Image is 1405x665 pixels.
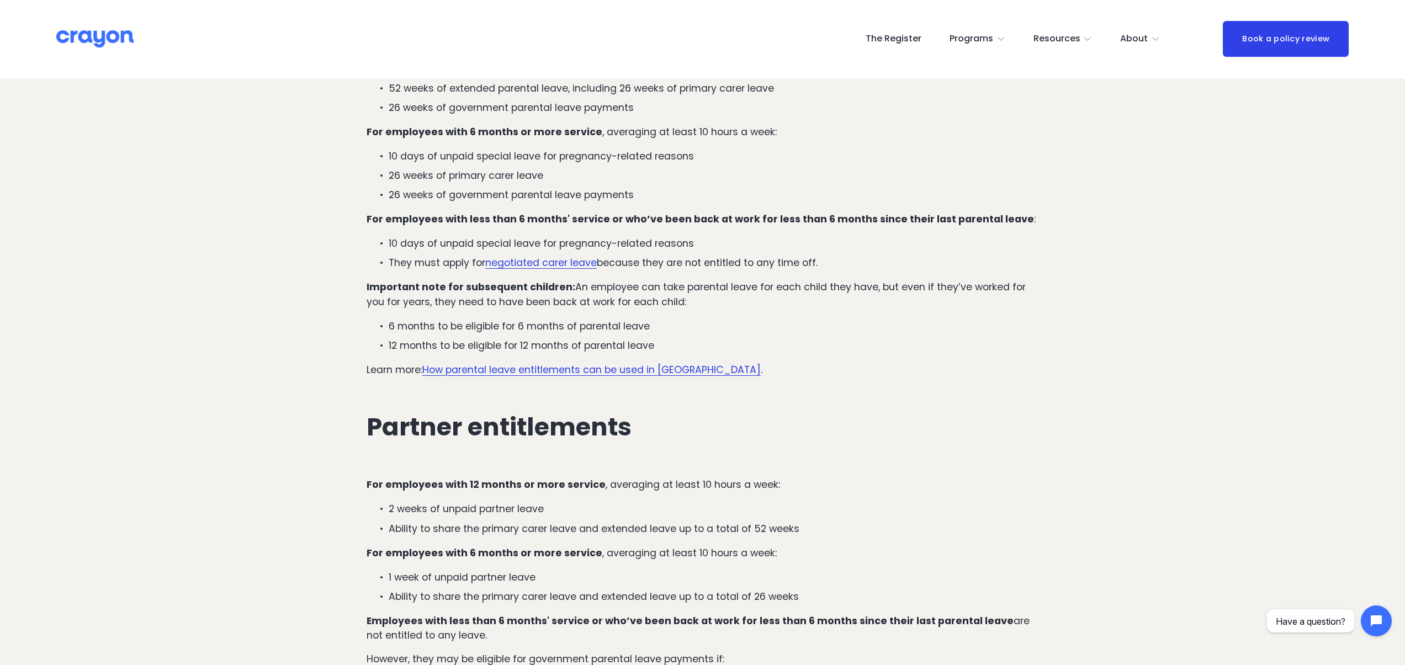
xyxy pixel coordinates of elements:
p: They must apply for because they are not entitled to any time off. [389,256,1039,270]
p: 26 weeks of government parental leave payments [389,100,1039,115]
h2: Partner entitlements [367,413,1039,441]
p: 10 days of unpaid special leave for pregnancy-related reasons [389,236,1039,251]
p: 26 weeks of government parental leave payments [389,188,1039,202]
a: folder dropdown [950,30,1005,48]
a: negotiated carer leave [485,256,597,269]
a: Book a policy review [1223,21,1349,57]
p: 26 weeks of primary carer leave [389,168,1039,183]
a: The Register [866,30,921,48]
span: About [1120,31,1148,47]
a: How parental leave entitlements can be used in [GEOGRAPHIC_DATA] [422,363,761,376]
a: folder dropdown [1033,30,1093,48]
span: Programs [950,31,993,47]
p: An employee can take parental leave for each child they have, but even if they’ve worked for you ... [367,280,1039,309]
strong: For employees with 6 months or more service [367,546,602,560]
p: 12 months to be eligible for 12 months of parental leave [389,338,1039,353]
p: Ability to share the primary carer leave and extended leave up to a total of 26 weeks [389,589,1039,604]
p: , averaging at least 10 hours a week: [367,477,1039,492]
a: folder dropdown [1120,30,1160,48]
p: Ability to share the primary carer leave and extended leave up to a total of 52 weeks [389,522,1039,536]
p: 2 weeks of unpaid partner leave [389,502,1039,516]
p: : [367,212,1039,226]
span: Resources [1033,31,1080,47]
p: Learn more: . [367,363,1039,377]
p: , averaging at least 10 hours a week: [367,546,1039,560]
p: are not entitled to any leave. [367,614,1039,643]
img: Crayon [56,29,134,49]
strong: Employees with less than 6 months' service or who’ve been back at work for less than 6 months sin... [367,614,1014,627]
strong: For employees with 6 months or more service [367,125,602,139]
strong: For employees with 12 months or more service [367,478,606,491]
p: 52 weeks of extended parental leave, including 26 weeks of primary carer leave [389,81,1039,95]
p: 10 days of unpaid special leave for pregnancy-related reasons [389,149,1039,163]
p: 1 week of unpaid partner leave [389,570,1039,584]
strong: For employees with less than 6 months' service or who’ve been back at work for less than 6 months... [367,212,1034,226]
strong: Important note for subsequent children: [367,280,575,294]
p: 6 months to be eligible for 6 months of parental leave [389,319,1039,333]
p: , averaging at least 10 hours a week: [367,125,1039,139]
